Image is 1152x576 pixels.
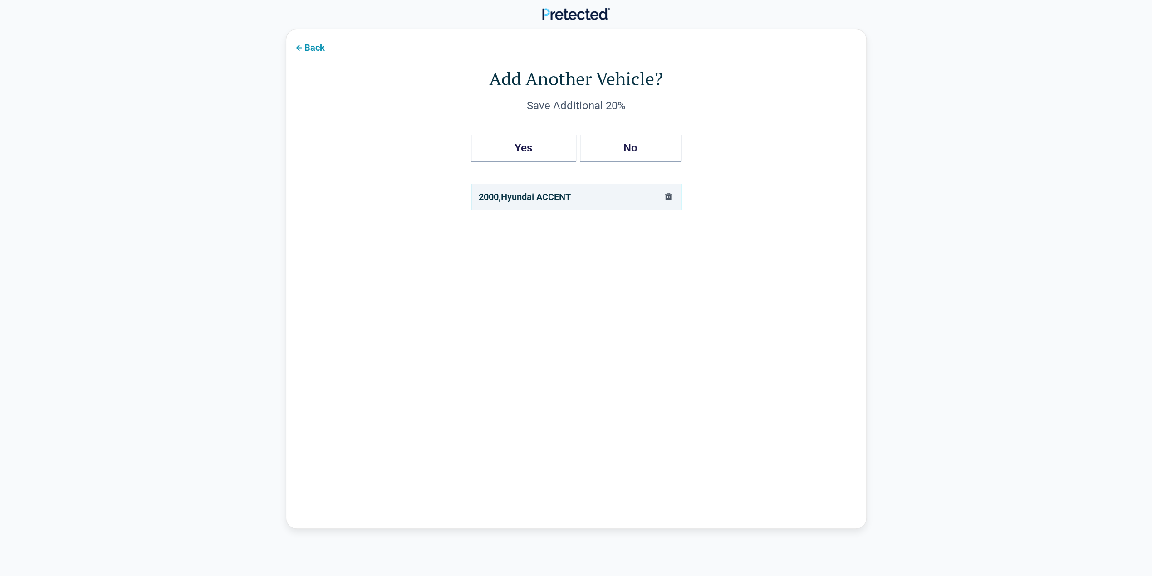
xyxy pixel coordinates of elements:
div: Add Another Vehicles? [471,135,681,162]
button: No [580,135,681,162]
button: Yes [471,135,576,162]
div: Save Additional 20% [323,98,830,113]
button: delete [663,191,674,203]
div: 2000 , Hyundai ACCENT [479,190,571,204]
button: Back [286,37,332,57]
h1: Add Another Vehicle? [323,66,830,91]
